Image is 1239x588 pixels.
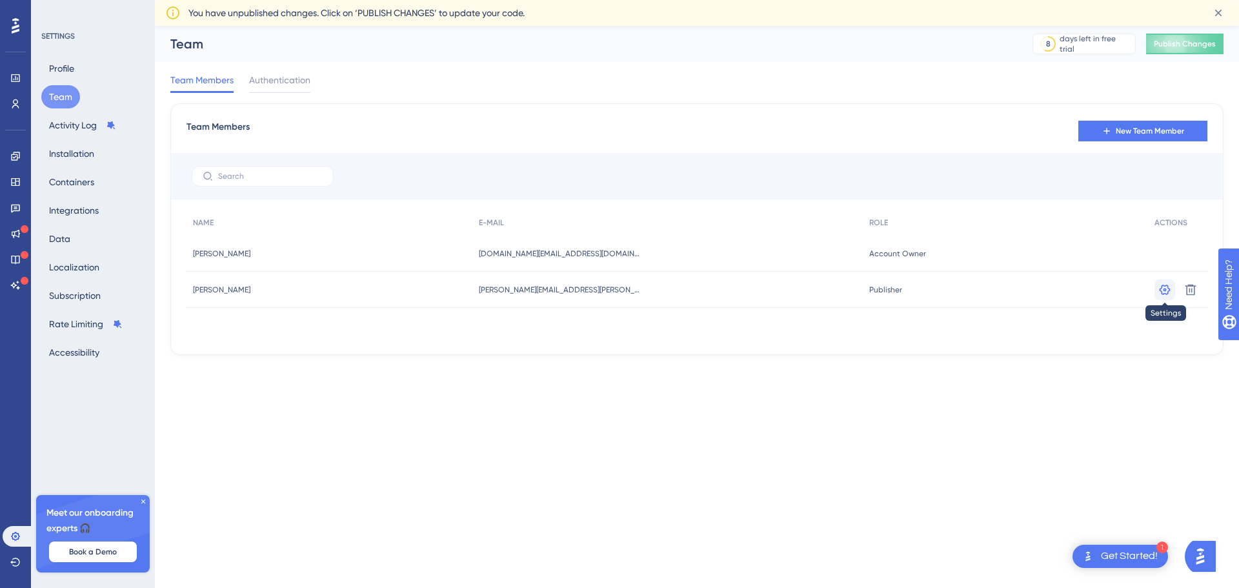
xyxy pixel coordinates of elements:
[1080,549,1096,564] img: launcher-image-alternative-text
[193,285,250,295] span: [PERSON_NAME]
[1154,39,1216,49] span: Publish Changes
[1154,218,1187,228] span: ACTIONS
[46,505,139,536] span: Meet our onboarding experts 🎧
[41,170,102,194] button: Containers
[869,248,926,259] span: Account Owner
[41,256,107,279] button: Localization
[49,542,137,562] button: Book a Demo
[193,248,250,259] span: [PERSON_NAME]
[1073,545,1168,568] div: Open Get Started! checklist, remaining modules: 1
[41,142,102,165] button: Installation
[1046,39,1051,49] div: 8
[41,31,146,41] div: SETTINGS
[193,218,214,228] span: NAME
[1078,121,1207,141] button: New Team Member
[186,119,250,143] span: Team Members
[69,547,117,557] span: Book a Demo
[188,5,525,21] span: You have unpublished changes. Click on ‘PUBLISH CHANGES’ to update your code.
[41,312,130,336] button: Rate Limiting
[41,57,82,80] button: Profile
[218,172,323,181] input: Search
[41,199,106,222] button: Integrations
[1060,34,1131,54] div: days left in free trial
[479,248,640,259] span: [DOMAIN_NAME][EMAIL_ADDRESS][DOMAIN_NAME]
[41,85,80,108] button: Team
[41,341,107,364] button: Accessibility
[1116,126,1184,136] span: New Team Member
[41,227,78,250] button: Data
[479,218,504,228] span: E-MAIL
[41,284,108,307] button: Subscription
[30,3,81,19] span: Need Help?
[41,114,124,137] button: Activity Log
[1101,549,1158,563] div: Get Started!
[1185,537,1224,576] iframe: UserGuiding AI Assistant Launcher
[479,285,640,295] span: [PERSON_NAME][EMAIL_ADDRESS][PERSON_NAME][DOMAIN_NAME]
[170,72,234,88] span: Team Members
[869,285,902,295] span: Publisher
[249,72,310,88] span: Authentication
[1146,34,1224,54] button: Publish Changes
[869,218,888,228] span: ROLE
[1156,542,1168,553] div: 1
[170,35,1000,53] div: Team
